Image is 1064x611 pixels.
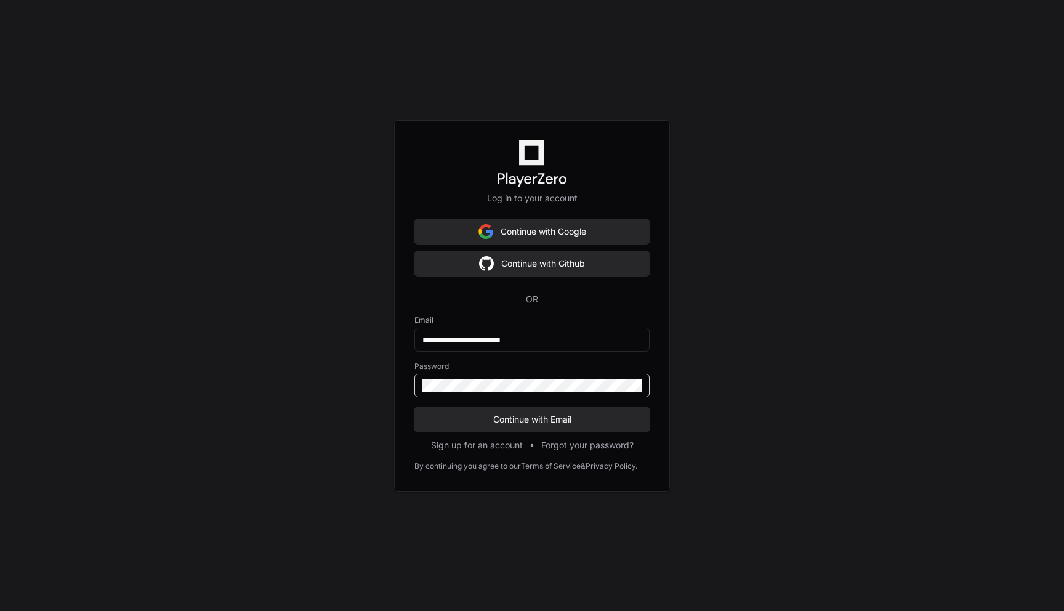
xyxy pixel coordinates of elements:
label: Password [414,362,650,371]
button: Continue with Google [414,219,650,244]
a: Terms of Service [521,461,581,471]
img: Sign in with google [479,251,494,276]
span: Continue with Email [414,413,650,426]
button: Continue with Email [414,407,650,432]
a: Privacy Policy. [586,461,637,471]
button: Forgot your password? [541,439,634,451]
button: Continue with Github [414,251,650,276]
span: OR [521,293,543,305]
img: Sign in with google [478,219,493,244]
p: Log in to your account [414,192,650,204]
div: By continuing you agree to our [414,461,521,471]
button: Sign up for an account [431,439,523,451]
label: Email [414,315,650,325]
div: & [581,461,586,471]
